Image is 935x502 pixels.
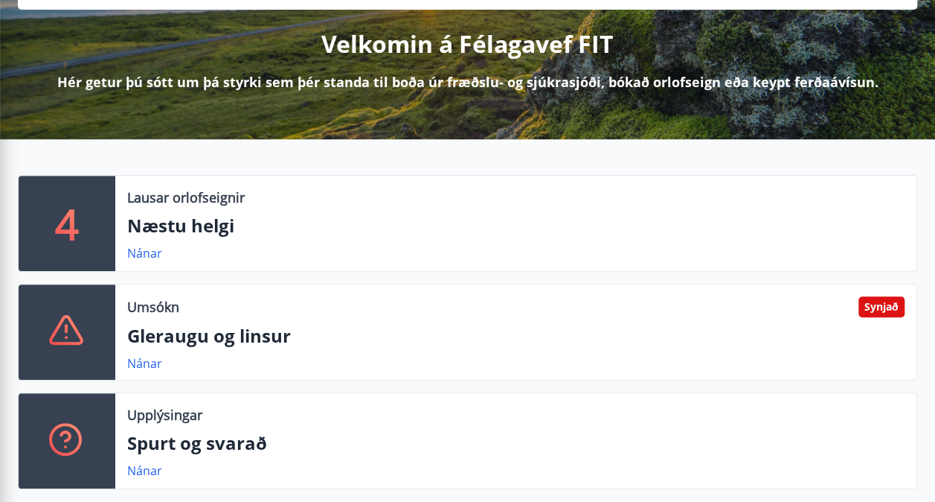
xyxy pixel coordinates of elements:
[858,296,905,317] div: Synjað
[127,245,162,261] a: Nánar
[127,430,905,456] p: Spurt og svarað
[127,188,245,207] p: Lausar orlofseignir
[127,463,162,479] a: Nánar
[127,297,179,317] p: Umsókn
[127,355,162,372] a: Nánar
[127,213,905,238] p: Næstu helgi
[127,323,905,349] p: Gleraugu og linsur
[57,72,878,92] p: Hér getur þú sótt um þá styrki sem þér standa til boða úr fræðslu- og sjúkrasjóði, bókað orlofsei...
[127,405,202,425] p: Upplýsingar
[55,195,79,252] p: 4
[321,28,614,60] p: Velkomin á Félagavef FIT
